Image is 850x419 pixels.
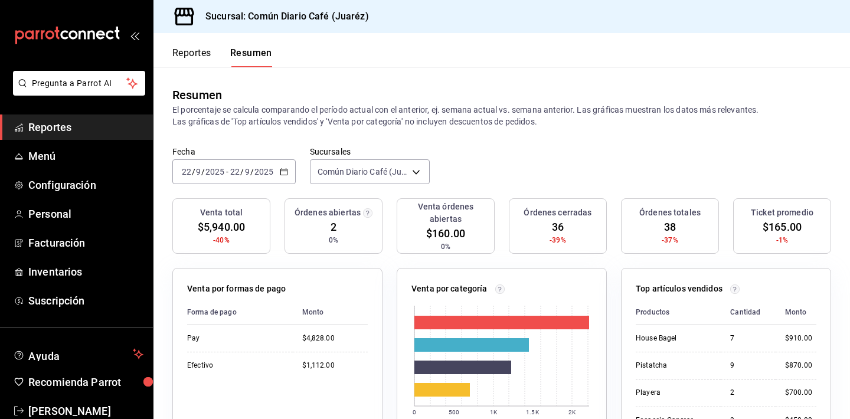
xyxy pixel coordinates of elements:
[329,235,338,245] span: 0%
[636,300,721,325] th: Productos
[187,283,286,295] p: Venta por formas de pago
[426,225,465,241] span: $160.00
[302,333,368,343] div: $4,828.00
[130,31,139,40] button: open_drawer_menu
[721,300,776,325] th: Cantidad
[32,77,127,90] span: Pregunta a Parrot AI
[226,167,228,176] span: -
[172,86,222,104] div: Resumen
[785,388,816,398] div: $700.00
[785,333,816,343] div: $910.00
[172,148,296,156] label: Fecha
[302,361,368,371] div: $1,112.00
[172,104,831,127] p: El porcentaje se calcula comparando el período actual con el anterior, ej. semana actual vs. sema...
[196,9,369,24] h3: Sucursal: Común Diario Café (Juaréz)
[441,241,450,252] span: 0%
[449,409,459,415] text: 500
[28,264,143,280] span: Inventarios
[187,300,293,325] th: Forma de pago
[763,219,802,235] span: $165.00
[198,219,245,235] span: $5,940.00
[181,167,192,176] input: --
[230,167,240,176] input: --
[213,235,230,245] span: -40%
[201,167,205,176] span: /
[28,206,143,222] span: Personal
[785,361,816,371] div: $870.00
[195,167,201,176] input: --
[318,166,408,178] span: Común Diario Café (Juaréz)
[636,361,711,371] div: Pistatcha
[8,86,145,98] a: Pregunta a Parrot AI
[402,201,489,225] h3: Venta órdenes abiertas
[244,167,250,176] input: --
[28,148,143,164] span: Menú
[636,283,722,295] p: Top artículos vendidos
[550,235,566,245] span: -39%
[776,235,788,245] span: -1%
[250,167,254,176] span: /
[490,409,498,415] text: 1K
[331,219,336,235] span: 2
[662,235,678,245] span: -37%
[172,47,211,67] button: Reportes
[200,207,243,219] h3: Venta total
[187,361,283,371] div: Efectivo
[205,167,225,176] input: ----
[730,388,766,398] div: 2
[28,293,143,309] span: Suscripción
[413,409,416,415] text: 0
[568,409,576,415] text: 2K
[172,47,272,67] div: navigation tabs
[28,347,128,361] span: Ayuda
[28,177,143,193] span: Configuración
[751,207,813,219] h3: Ticket promedio
[664,219,676,235] span: 38
[293,300,368,325] th: Monto
[636,388,711,398] div: Playera
[28,235,143,251] span: Facturación
[192,167,195,176] span: /
[187,333,283,343] div: Pay
[13,71,145,96] button: Pregunta a Parrot AI
[295,207,361,219] h3: Órdenes abiertas
[524,207,591,219] h3: Órdenes cerradas
[526,409,539,415] text: 1.5K
[28,374,143,390] span: Recomienda Parrot
[28,403,143,419] span: [PERSON_NAME]
[240,167,244,176] span: /
[28,119,143,135] span: Reportes
[776,300,816,325] th: Monto
[636,333,711,343] div: House Bagel
[411,283,488,295] p: Venta por categoría
[310,148,430,156] label: Sucursales
[230,47,272,67] button: Resumen
[552,219,564,235] span: 36
[730,361,766,371] div: 9
[639,207,701,219] h3: Órdenes totales
[254,167,274,176] input: ----
[730,333,766,343] div: 7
